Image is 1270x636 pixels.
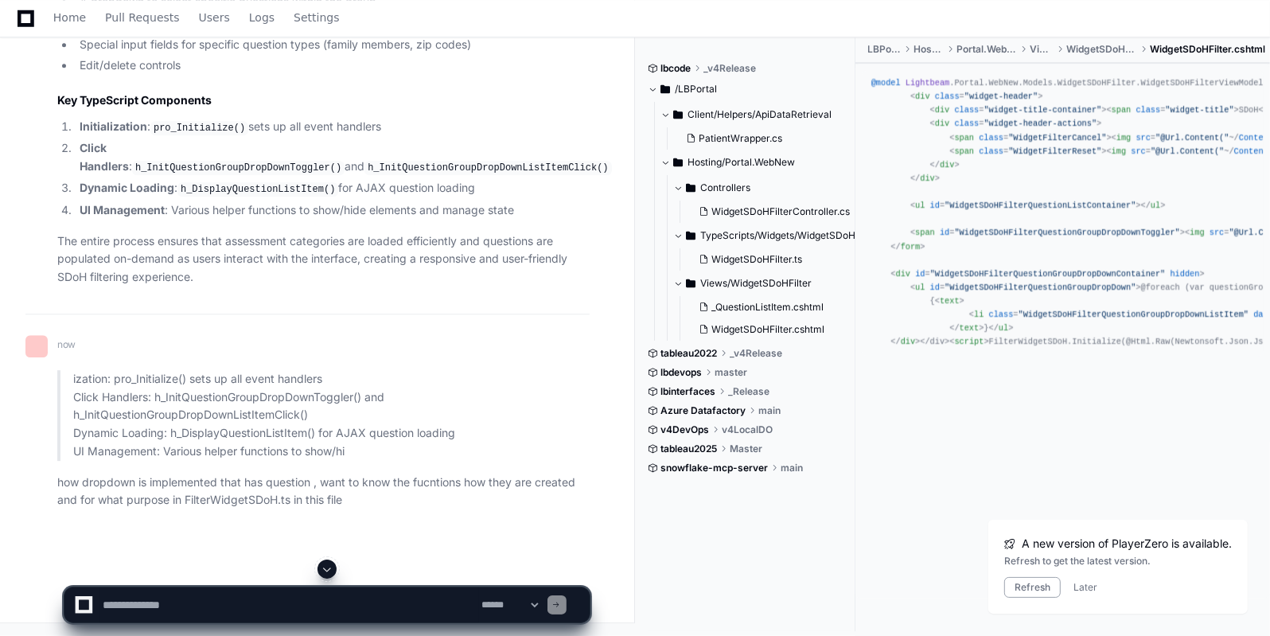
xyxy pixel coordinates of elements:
[914,43,944,56] span: Hosting
[660,423,709,436] span: v4DevOps
[675,83,717,96] span: /LBPortal
[954,338,984,347] span: script
[989,323,1014,333] span: </ >
[920,174,934,183] span: div
[901,338,915,347] span: div
[940,296,960,306] span: text
[984,119,1097,129] span: "widget-header-actions"
[1151,201,1160,210] span: ul
[890,242,925,252] span: </ >
[868,43,901,56] span: LBPortal
[915,201,925,210] span: ul
[730,443,762,455] span: Master
[692,318,859,341] button: WidgetSDoHFilter.cshtml
[673,153,683,172] svg: Directory
[688,156,795,169] span: Hosting/Portal.WebNew
[954,146,974,156] span: span
[940,228,949,238] span: id
[1131,146,1145,156] span: src
[105,13,179,22] span: Pull Requests
[692,248,859,271] button: WidgetSDoHFilter.ts
[1155,133,1229,142] span: "@Url.Content("
[930,119,1102,129] span: < = >
[660,102,856,127] button: Client/Helpers/ApiDataRetrieval
[915,269,925,279] span: id
[935,105,949,115] span: div
[930,269,1166,279] span: "WidgetSDoHFilterQuestionGroupDropDownContainer"
[80,181,174,194] strong: Dynamic Loading
[871,78,901,88] span: @model
[1234,146,1268,156] span: Content
[711,253,802,266] span: WidgetSDoHFilter.ts
[700,181,750,194] span: Controllers
[1116,133,1131,142] span: img
[935,119,949,129] span: div
[960,323,980,333] span: text
[974,310,984,319] span: li
[1210,228,1224,238] span: src
[1008,133,1106,142] span: "WidgetFilterCancel"
[660,462,768,474] span: snowflake-mcp-server
[57,338,76,350] span: now
[75,179,590,198] li: : for AJAX question loading
[673,271,869,296] button: Views/WidgetSDoHFilter
[364,161,611,175] code: h_InitQuestionGroupDropDownListItemClick()
[1019,310,1249,319] span: "WidgetSDoHFilterQuestionGroupDropDownListItem"
[999,323,1008,333] span: ul
[871,76,1254,349] div: . . . . . <div id= = data- = hidden> </div>
[199,13,230,22] span: Users
[177,182,338,197] code: h_DisplayQuestionListItem()
[673,105,683,124] svg: Directory
[949,323,984,333] span: </ >
[1004,577,1061,598] button: Refresh
[1136,105,1160,115] span: class
[940,160,954,170] span: div
[660,385,715,398] span: lbinterfaces
[53,13,86,22] span: Home
[945,283,1136,292] span: "WidgetSDoHFilterQuestionGroupDropDown"
[700,229,869,242] span: TypeScripts/Widgets/WidgetSDoHFilter
[1066,43,1137,56] span: WidgetSDoHFilter
[930,105,1107,115] span: < = >
[730,347,782,360] span: _v4Release
[728,385,769,398] span: _Release
[758,404,781,417] span: main
[890,269,1204,279] span: < = >
[930,201,940,210] span: id
[692,201,859,223] button: WidgetSDoHFilterController.cs
[75,36,590,54] li: Special input fields for specific question types (family members, zip codes)
[1165,105,1233,115] span: "widget-title"
[1190,228,1204,238] span: img
[979,133,1003,142] span: class
[660,62,691,75] span: lbcode
[954,78,984,88] span: Portal
[954,133,974,142] span: span
[910,228,1185,238] span: < = >
[989,78,1019,88] span: WebNew
[910,174,940,183] span: </ >
[57,474,590,510] p: how dropdown is implemented that has question , want to know the fucntions how they are created a...
[703,62,756,75] span: _v4Release
[979,146,1003,156] span: class
[1141,78,1264,88] span: WidgetSDoHFilterViewModel
[949,133,1111,142] span: < = >
[688,108,832,121] span: Client/Helpers/ApiDataRetrieval
[686,226,695,245] svg: Directory
[711,205,850,218] span: WidgetSDoHFilterController.cs
[1058,78,1136,88] span: WidgetSDoHFilter
[1030,43,1054,56] span: Views
[1004,555,1232,568] div: Refresh to get the latest version.
[935,296,964,306] span: < >
[890,338,920,347] span: </ >
[660,443,717,455] span: tableau2025
[75,139,590,176] li: : and
[956,43,1018,56] span: Portal.WebNew
[954,228,1179,238] span: "WidgetSDoHFilterQuestionGroupDropDownToggler"
[648,76,843,102] button: /LBPortal
[935,92,960,101] span: class
[75,118,590,137] li: : sets up all event handlers
[895,269,910,279] span: div
[910,201,1141,210] span: < = >
[699,132,782,145] span: PatientWrapper.cs
[711,323,824,336] span: WidgetSDoHFilter.cshtml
